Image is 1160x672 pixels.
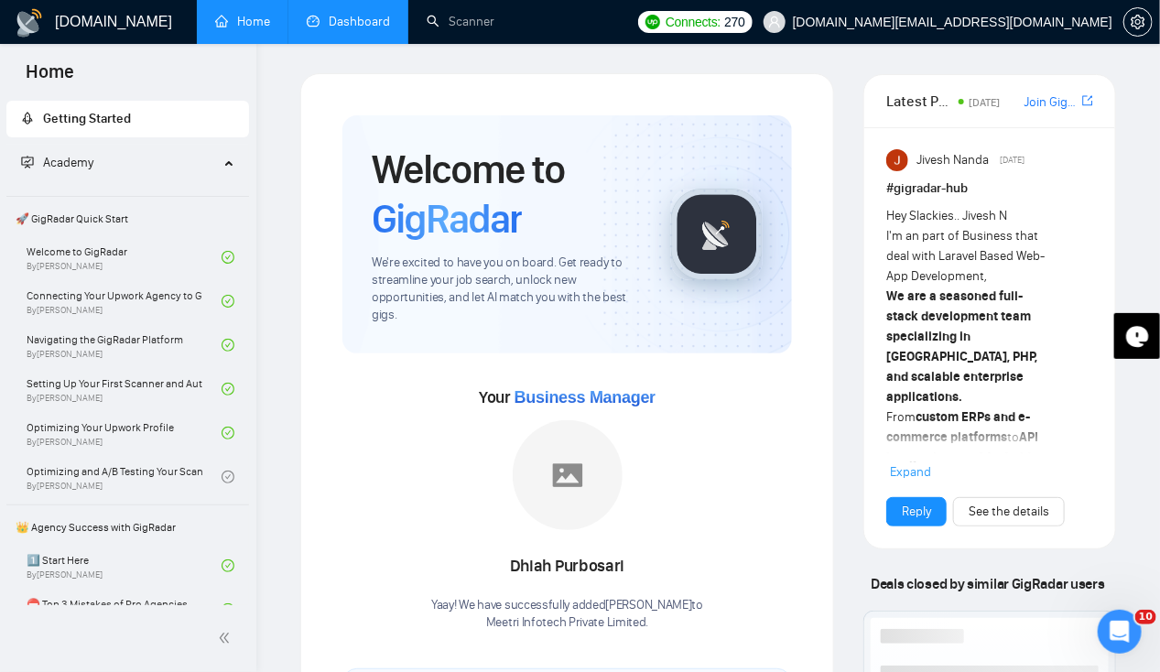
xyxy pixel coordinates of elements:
[671,189,763,280] img: gigradar-logo.png
[1135,610,1156,624] span: 10
[431,614,703,632] p: Meetri Infotech Private Limited .
[222,295,234,308] span: check-circle
[970,96,1001,109] span: [DATE]
[666,12,721,32] span: Connects:
[768,16,781,28] span: user
[372,145,642,244] h1: Welcome to
[645,15,660,29] img: upwork-logo.png
[886,497,947,526] button: Reply
[1024,92,1079,113] a: Join GigRadar Slack Community
[43,155,93,170] span: Academy
[372,255,642,324] span: We're excited to have you on board. Get ready to streamline your job search, unlock new opportuni...
[222,471,234,483] span: check-circle
[222,339,234,352] span: check-circle
[916,150,989,170] span: Jivesh Nanda
[15,8,44,38] img: logo
[886,429,1038,485] strong: API integrations and Android apps
[21,112,34,125] span: rocket
[886,179,1093,199] h1: # gigradar-hub
[724,12,744,32] span: 270
[886,409,1030,445] strong: custom ERPs and e-commerce platforms
[6,101,249,137] li: Getting Started
[479,387,656,407] span: Your
[307,14,390,29] a: dashboardDashboard
[969,502,1049,522] a: See the details
[863,568,1111,600] span: Deals closed by similar GigRadar users
[27,457,222,497] a: Optimizing and A/B Testing Your Scanner for Better ResultsBy[PERSON_NAME]
[953,497,1065,526] button: See the details
[1098,610,1142,654] iframe: Intercom live chat
[886,90,952,113] span: Latest Posts from the GigRadar Community
[27,281,222,321] a: Connecting Your Upwork Agency to GigRadarBy[PERSON_NAME]
[222,251,234,264] span: check-circle
[431,551,703,582] div: Dhiah Purbosari
[8,201,247,237] span: 🚀 GigRadar Quick Start
[222,559,234,572] span: check-circle
[222,383,234,396] span: check-circle
[1001,152,1025,168] span: [DATE]
[515,388,656,406] span: Business Manager
[1082,92,1093,110] a: export
[902,502,931,522] a: Reply
[886,149,908,171] img: Jivesh Nanda
[27,413,222,453] a: Optimizing Your Upwork ProfileBy[PERSON_NAME]
[1082,93,1093,108] span: export
[222,427,234,439] span: check-circle
[1123,15,1153,29] a: setting
[43,111,131,126] span: Getting Started
[27,237,222,277] a: Welcome to GigRadarBy[PERSON_NAME]
[27,325,222,365] a: Navigating the GigRadar PlatformBy[PERSON_NAME]
[218,629,236,647] span: double-left
[8,509,247,546] span: 👑 Agency Success with GigRadar
[27,369,222,409] a: Setting Up Your First Scanner and Auto-BidderBy[PERSON_NAME]
[215,14,270,29] a: homeHome
[27,546,222,586] a: 1️⃣ Start HereBy[PERSON_NAME]
[427,14,494,29] a: searchScanner
[1123,7,1153,37] button: setting
[513,420,623,530] img: placeholder.png
[21,155,93,170] span: Academy
[222,603,234,616] span: check-circle
[886,288,1037,405] strong: We are a seasoned full-stack development team specializing in [GEOGRAPHIC_DATA], PHP, and scalabl...
[1124,15,1152,29] span: setting
[372,194,522,244] span: GigRadar
[11,59,89,97] span: Home
[21,156,34,168] span: fund-projection-screen
[27,590,222,630] a: ⛔ Top 3 Mistakes of Pro Agencies
[431,597,703,632] div: Yaay! We have successfully added [PERSON_NAME] to
[890,464,931,480] span: Expand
